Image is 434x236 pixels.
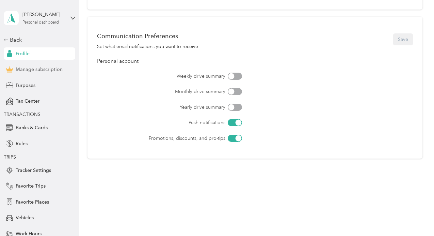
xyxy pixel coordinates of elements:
span: Tracker Settings [16,167,51,174]
span: TRIPS [4,154,16,160]
label: Monthly drive summary [135,88,225,95]
div: Personal dashboard [22,20,59,25]
label: Promotions, discounts, and pro-tips [135,135,225,142]
span: TRANSACTIONS [4,112,41,117]
span: Vehicles [16,214,34,221]
div: Back [4,36,72,44]
label: Push notifications [135,119,225,126]
span: Tax Center [16,98,39,105]
div: Communication Preferences [97,32,199,40]
span: Rules [16,140,28,147]
iframe: Everlance-gr Chat Button Frame [396,198,434,236]
span: Purposes [16,82,35,89]
span: Favorite Trips [16,182,46,190]
div: Set what email notifications you want to receive. [97,43,199,50]
span: Banks & Cards [16,124,48,131]
span: Manage subscription [16,66,63,73]
label: Weekly drive summary [135,73,225,80]
span: Favorite Places [16,198,49,206]
div: [PERSON_NAME] [22,11,65,18]
label: Yearly drive summary [135,104,225,111]
span: Profile [16,50,30,57]
div: Personal account [97,57,413,65]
